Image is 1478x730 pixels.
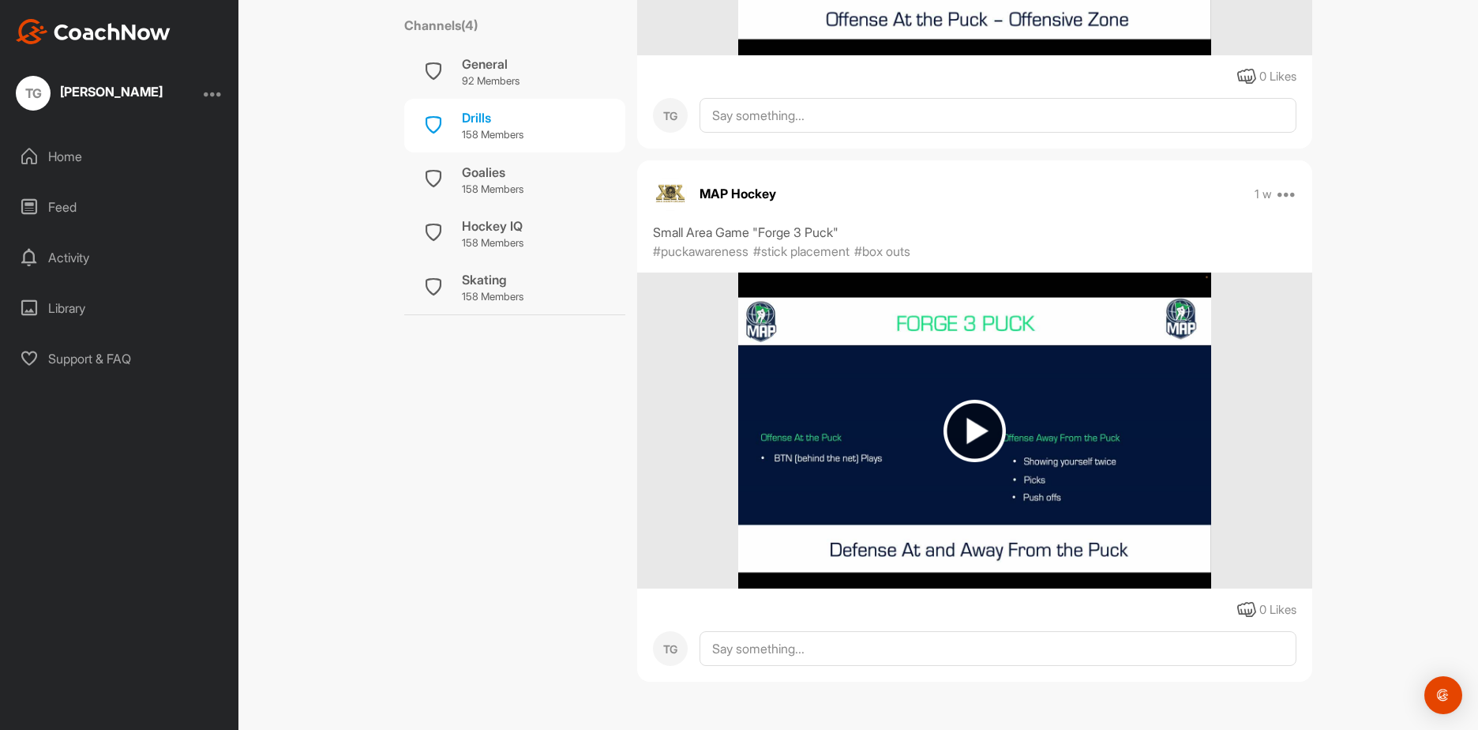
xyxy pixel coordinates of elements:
div: TG [16,76,51,111]
div: Small Area Game "Forge 3 Puck" [653,223,1296,242]
div: Home [9,137,231,176]
p: 158 Members [462,182,523,198]
div: Library [9,288,231,328]
img: media [738,273,1212,589]
div: Feed [9,187,231,227]
div: General [462,55,520,73]
p: 158 Members [462,235,523,251]
div: Drills [462,108,523,127]
div: 0 Likes [1259,601,1296,619]
p: #puckawareness [653,242,748,261]
p: 92 Members [462,73,520,89]
div: TG [653,98,688,133]
div: TG [653,631,688,666]
div: Open Intercom Messenger [1424,676,1462,714]
p: 158 Members [462,127,523,143]
p: MAP Hockey [700,184,776,203]
div: Skating [462,270,523,289]
p: 1 w [1255,186,1272,202]
div: Support & FAQ [9,339,231,378]
p: #box outs [854,242,910,261]
img: CoachNow [16,19,171,44]
img: play [943,400,1006,462]
label: Channels ( 4 ) [404,16,478,35]
div: Goalies [462,163,523,182]
p: 158 Members [462,289,523,305]
p: #stick placement [753,242,850,261]
div: 0 Likes [1259,68,1296,86]
div: Activity [9,238,231,277]
div: Hockey IQ [462,216,523,235]
div: [PERSON_NAME] [60,85,163,98]
img: avatar [653,176,688,211]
